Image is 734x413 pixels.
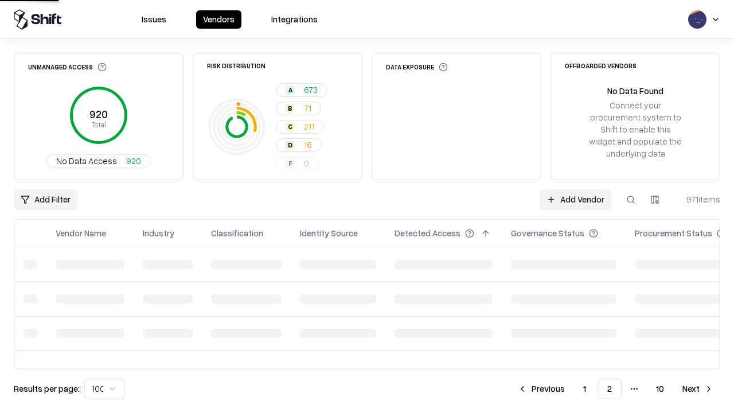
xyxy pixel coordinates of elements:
[511,379,720,399] nav: pagination
[276,138,322,152] button: D16
[14,189,77,210] button: Add Filter
[304,102,311,114] span: 71
[286,141,295,150] div: D
[607,85,663,97] div: No Data Found
[511,227,584,239] div: Governance Status
[598,379,622,399] button: 2
[395,227,460,239] div: Detected Access
[89,108,108,120] tspan: 920
[304,84,318,96] span: 673
[264,10,325,29] button: Integrations
[304,120,314,133] span: 211
[14,383,80,395] p: Results per page:
[46,154,151,168] button: No Data Access920
[143,227,174,239] div: Industry
[635,227,712,239] div: Procurement Status
[300,227,358,239] div: Identity Source
[286,122,295,131] div: C
[304,139,312,151] span: 16
[574,379,595,399] button: 1
[286,104,295,113] div: B
[565,63,637,69] div: Offboarded Vendors
[196,10,241,29] button: Vendors
[91,120,106,129] tspan: Total
[647,379,673,399] button: 10
[676,379,720,399] button: Next
[56,227,106,239] div: Vendor Name
[511,379,572,399] button: Previous
[211,227,263,239] div: Classification
[674,193,720,205] div: 971 items
[56,155,117,167] span: No Data Access
[386,63,448,72] div: Data Exposure
[135,10,173,29] button: Issues
[286,85,295,95] div: A
[28,63,107,72] div: Unmanaged Access
[540,189,611,210] a: Add Vendor
[276,83,327,97] button: A673
[207,63,266,69] div: Risk Distribution
[276,120,324,134] button: C211
[276,102,321,115] button: B71
[588,99,683,160] div: Connect your procurement system to Shift to enable this widget and populate the underlying data
[126,155,141,167] span: 920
